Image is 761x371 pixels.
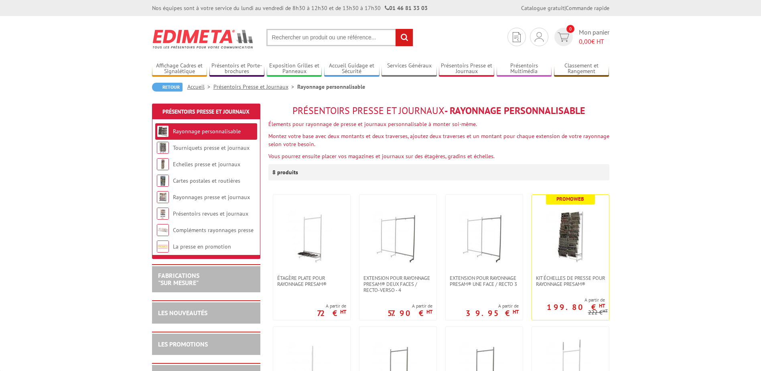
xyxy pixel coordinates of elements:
a: Services Généraux [382,62,437,75]
img: devis rapide [535,32,544,42]
span: Étagère plate pour rayonnage Presam® [277,275,346,287]
a: Présentoirs Presse et Journaux [439,62,494,75]
span: A partir de [317,303,346,309]
a: LES PROMOTIONS [158,340,208,348]
p: Élements pour rayonnage de presse et journaux personnalisable à monter soi-même. [268,120,609,128]
p: Montez votre base avec deux montants et deux traverses, ajoutez deux traverses et un montant pour... [268,132,609,148]
input: Rechercher un produit ou une référence... [266,29,413,46]
a: Exposition Grilles et Panneaux [267,62,322,75]
a: Affichage Cadres et Signalétique [152,62,207,75]
a: Catalogue gratuit [521,4,564,12]
span: Extension pour rayonnage Presam® une face / recto 3 [450,275,519,287]
img: Extension pour rayonnage Presam® DEUX FACES / RECTO-VERSO - 4 [370,207,426,263]
img: Compléments rayonnages presse [157,224,169,236]
span: A partir de [466,303,519,309]
a: FABRICATIONS"Sur Mesure" [158,271,199,287]
a: Retour [152,83,183,92]
span: Présentoirs Presse et Journaux [292,104,444,117]
div: | [521,4,609,12]
img: devis rapide [558,33,569,42]
a: Étagère plate pour rayonnage Presam® [273,275,350,287]
a: La presse en promotion [173,243,231,250]
a: Présentoirs Presse et Journaux [162,108,250,115]
sup: HT [340,308,346,315]
p: 57.90 € [388,311,432,316]
img: Étagère plate pour rayonnage Presam® [284,207,340,263]
a: devis rapide 0 Mon panier 0,00€ HT [552,28,609,46]
span: 0,00 [579,37,591,45]
img: Echelles presse et journaux [157,158,169,170]
span: A partir de [532,297,605,303]
li: Rayonnage personnalisable [297,83,365,91]
a: Compléments rayonnages presse [173,226,254,234]
a: Accueil [187,83,213,90]
a: Présentoirs revues et journaux [173,210,248,217]
a: Commande rapide [566,4,609,12]
a: Extension pour rayonnage Presam® une face / recto 3 [446,275,523,287]
span: Kit échelles de presse pour rayonnage Presam® [536,275,605,287]
a: Présentoirs Multimédia [497,62,552,75]
span: € HT [579,37,609,46]
img: Kit échelles de presse pour rayonnage Presam® [542,207,599,263]
a: Tourniquets presse et journaux [173,144,250,151]
b: Promoweb [556,196,584,202]
div: Nos équipes sont à votre service du lundi au vendredi de 8h30 à 12h30 et de 13h30 à 17h30 [152,4,428,12]
img: Cartes postales et routières [157,175,169,187]
h1: - Rayonnage personnalisable [268,106,609,116]
a: Rayonnage personnalisable [173,128,241,135]
img: Extension pour rayonnage Presam® une face / recto 3 [456,207,512,263]
input: rechercher [396,29,413,46]
a: Rayonnages presse et journaux [173,194,250,201]
p: 222 € [588,310,608,316]
img: Edimeta [152,24,254,54]
strong: 01 46 81 33 03 [385,4,428,12]
img: Tourniquets presse et journaux [157,142,169,154]
p: 39.95 € [466,311,519,316]
a: Cartes postales et routières [173,177,240,184]
p: Vous pourrez ensuite placer vos magazines et journaux sur des étagères, gradins et échelles. [268,152,609,160]
p: 72 € [317,311,346,316]
img: Rayonnages presse et journaux [157,191,169,203]
a: Classement et Rangement [554,62,609,75]
span: Extension pour rayonnage Presam® DEUX FACES / RECTO-VERSO - 4 [363,275,432,293]
img: devis rapide [513,32,521,42]
p: 8 produits [272,164,302,180]
img: Présentoirs revues et journaux [157,208,169,220]
a: Echelles presse et journaux [173,161,240,168]
span: Mon panier [579,28,609,46]
sup: HT [513,308,519,315]
span: A partir de [388,303,432,309]
a: Kit échelles de presse pour rayonnage Presam® [532,275,609,287]
a: Accueil Guidage et Sécurité [324,62,379,75]
img: Rayonnage personnalisable [157,125,169,137]
sup: HT [603,308,608,314]
span: 0 [566,25,574,33]
img: La presse en promotion [157,241,169,253]
p: 199.80 € [547,305,605,310]
a: LES NOUVEAUTÉS [158,309,207,317]
a: Présentoirs et Porte-brochures [209,62,265,75]
sup: HT [599,302,605,309]
a: Présentoirs Presse et Journaux [213,83,297,90]
sup: HT [426,308,432,315]
a: Extension pour rayonnage Presam® DEUX FACES / RECTO-VERSO - 4 [359,275,436,293]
